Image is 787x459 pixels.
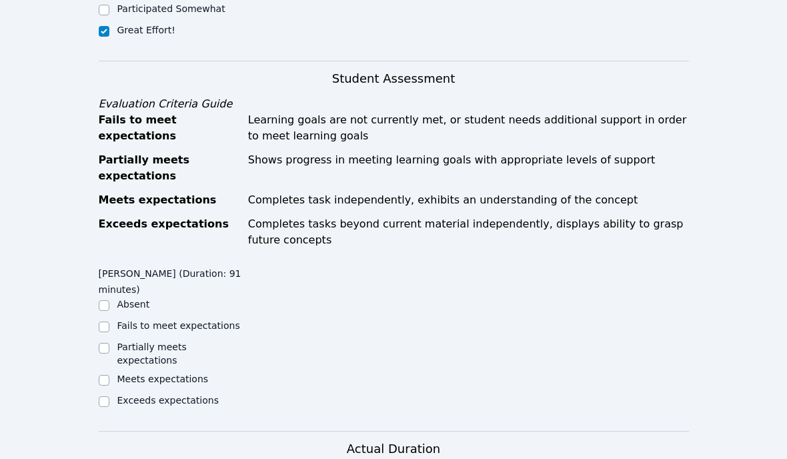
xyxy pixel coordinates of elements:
[248,217,689,249] div: Completes tasks beyond current material independently, displays ability to grasp future concepts
[99,70,689,89] h3: Student Assessment
[117,4,225,15] label: Participated Somewhat
[117,25,175,36] label: Great Effort!
[117,300,150,310] label: Absent
[99,113,240,145] div: Fails to meet expectations
[99,153,240,185] div: Partially meets expectations
[248,113,689,145] div: Learning goals are not currently met, or student needs additional support in order to meet learni...
[99,217,240,249] div: Exceeds expectations
[99,97,689,113] div: Evaluation Criteria Guide
[248,193,689,209] div: Completes task independently, exhibits an understanding of the concept
[117,342,187,366] label: Partially meets expectations
[117,321,240,332] label: Fails to meet expectations
[99,262,246,298] legend: [PERSON_NAME] (Duration: 91 minutes)
[99,193,240,209] div: Meets expectations
[248,153,689,185] div: Shows progress in meeting learning goals with appropriate levels of support
[347,440,440,459] h3: Actual Duration
[117,396,219,406] label: Exceeds expectations
[117,374,209,385] label: Meets expectations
